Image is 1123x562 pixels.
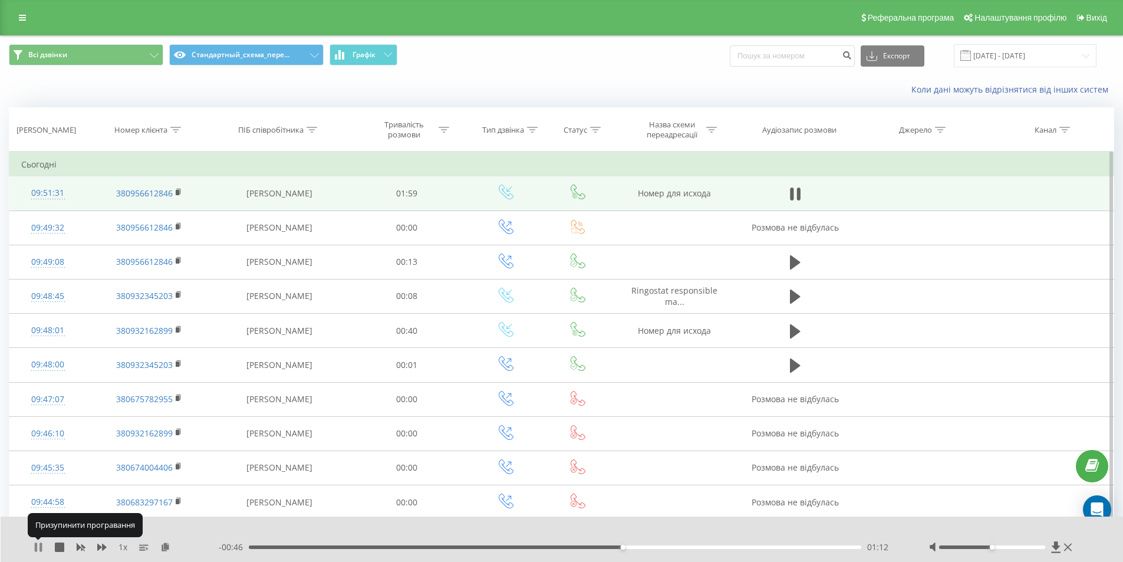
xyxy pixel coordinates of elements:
[114,125,167,135] div: Номер клієнта
[21,456,74,479] div: 09:45:35
[752,222,839,233] span: Розмова не відбулась
[752,462,839,473] span: Розмова не відбулась
[9,44,163,65] button: Всі дзвінки
[347,314,467,348] td: 00:40
[899,125,932,135] div: Джерело
[219,541,249,553] span: - 00:46
[347,176,467,211] td: 01:59
[347,485,467,520] td: 00:00
[373,120,436,140] div: Тривалість розмови
[347,211,467,245] td: 00:00
[347,416,467,451] td: 00:00
[116,222,173,233] a: 380956612846
[330,44,397,65] button: Графік
[28,513,143,537] div: Призупинити програвання
[990,545,994,550] div: Accessibility label
[347,348,467,382] td: 00:01
[116,393,173,405] a: 380675782955
[612,314,737,348] td: Номер для исхода
[752,393,839,405] span: Розмова не відбулась
[347,279,467,313] td: 00:08
[212,314,347,348] td: [PERSON_NAME]
[28,50,67,60] span: Всі дзвінки
[752,497,839,508] span: Розмова не відбулась
[21,388,74,411] div: 09:47:07
[1083,495,1111,524] div: Open Intercom Messenger
[212,348,347,382] td: [PERSON_NAME]
[974,13,1066,22] span: Налаштування профілю
[861,45,924,67] button: Експорт
[116,290,173,301] a: 380932345203
[21,422,74,445] div: 09:46:10
[867,541,888,553] span: 01:12
[118,541,127,553] span: 1 x
[21,319,74,342] div: 09:48:01
[631,285,717,307] span: Ringostat responsible ma...
[640,120,703,140] div: Назва схеми переадресації
[116,256,173,267] a: 380956612846
[212,245,347,279] td: [PERSON_NAME]
[482,125,524,135] div: Тип дзвінка
[212,211,347,245] td: [PERSON_NAME]
[347,382,467,416] td: 00:00
[21,216,74,239] div: 09:49:32
[21,353,74,376] div: 09:48:00
[169,44,324,65] button: Стандартный_схема_пере...
[353,51,376,59] span: Графік
[116,497,173,508] a: 380683297167
[116,462,173,473] a: 380674004406
[21,182,74,205] div: 09:51:31
[21,251,74,274] div: 09:49:08
[612,176,737,211] td: Номер для исхода
[212,176,347,211] td: [PERSON_NAME]
[762,125,837,135] div: Аудіозапис розмови
[347,451,467,485] td: 00:00
[21,491,74,514] div: 09:44:58
[730,45,855,67] input: Пошук за номером
[752,428,839,439] span: Розмова не відбулась
[238,125,304,135] div: ПІБ співробітника
[116,359,173,370] a: 380932345203
[9,153,1114,176] td: Сьогодні
[212,382,347,416] td: [PERSON_NAME]
[116,188,173,199] a: 380956612846
[911,84,1114,95] a: Коли дані можуть відрізнятися вiд інших систем
[21,285,74,308] div: 09:48:45
[1035,125,1056,135] div: Канал
[116,325,173,336] a: 380932162899
[17,125,76,135] div: [PERSON_NAME]
[212,451,347,485] td: [PERSON_NAME]
[212,279,347,313] td: [PERSON_NAME]
[868,13,954,22] span: Реферальна програма
[116,428,173,439] a: 380932162899
[1086,13,1107,22] span: Вихід
[620,545,625,550] div: Accessibility label
[564,125,587,135] div: Статус
[212,485,347,520] td: [PERSON_NAME]
[347,245,467,279] td: 00:13
[212,416,347,451] td: [PERSON_NAME]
